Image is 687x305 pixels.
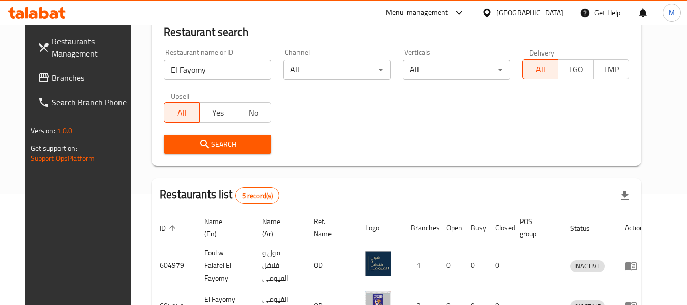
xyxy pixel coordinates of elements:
[29,29,140,66] a: Restaurants Management
[487,212,512,243] th: Closed
[57,124,73,137] span: 1.0.0
[235,102,271,123] button: No
[204,215,242,240] span: Name (En)
[487,243,512,288] td: 0
[164,135,271,154] button: Search
[365,251,391,276] img: Foul w Falafel El Fayomy
[562,62,590,77] span: TGO
[598,62,625,77] span: TMP
[29,66,140,90] a: Branches
[463,243,487,288] td: 0
[31,152,95,165] a: Support.OpsPlatform
[31,124,55,137] span: Version:
[463,212,487,243] th: Busy
[152,243,196,288] td: 604979
[168,105,196,120] span: All
[196,243,254,288] td: Foul w Falafel El Fayomy
[438,243,463,288] td: 0
[613,183,637,208] div: Export file
[52,72,132,84] span: Branches
[593,59,630,79] button: TMP
[527,62,554,77] span: All
[438,212,463,243] th: Open
[625,260,644,272] div: Menu
[529,49,555,56] label: Delivery
[262,215,293,240] span: Name (Ar)
[160,187,279,204] h2: Restaurants list
[52,35,132,60] span: Restaurants Management
[171,92,190,99] label: Upsell
[164,24,629,40] h2: Restaurant search
[283,60,391,80] div: All
[31,142,77,155] span: Get support on:
[558,59,594,79] button: TGO
[240,105,267,120] span: No
[29,90,140,115] a: Search Branch Phone
[164,60,271,80] input: Search for restaurant name or ID..
[570,260,605,272] span: INACTIVE
[403,212,438,243] th: Branches
[403,60,510,80] div: All
[160,222,179,234] span: ID
[235,187,280,204] div: Total records count
[314,215,345,240] span: Ref. Name
[522,59,558,79] button: All
[570,222,603,234] span: Status
[403,243,438,288] td: 1
[172,138,263,151] span: Search
[496,7,563,18] div: [GEOGRAPHIC_DATA]
[236,191,279,201] span: 5 record(s)
[386,7,449,19] div: Menu-management
[520,215,550,240] span: POS group
[357,212,403,243] th: Logo
[617,212,652,243] th: Action
[254,243,306,288] td: فول و فلافل الفيومي
[199,102,235,123] button: Yes
[164,102,200,123] button: All
[52,96,132,108] span: Search Branch Phone
[204,105,231,120] span: Yes
[306,243,357,288] td: OD
[669,7,675,18] span: M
